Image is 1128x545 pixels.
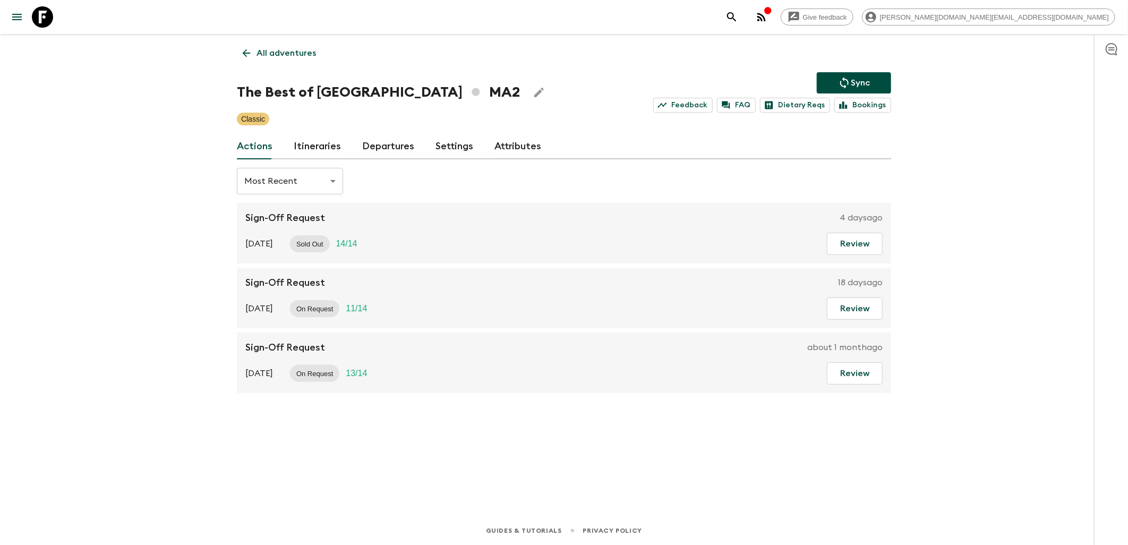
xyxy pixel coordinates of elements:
a: Guides & Tutorials [486,525,562,537]
p: [DATE] [245,302,273,315]
button: Review [827,297,883,320]
div: [PERSON_NAME][DOMAIN_NAME][EMAIL_ADDRESS][DOMAIN_NAME] [862,8,1115,25]
a: Departures [362,134,414,159]
span: [PERSON_NAME][DOMAIN_NAME][EMAIL_ADDRESS][DOMAIN_NAME] [874,13,1115,21]
a: Actions [237,134,272,159]
p: about 1 month ago [807,341,883,354]
a: FAQ [717,98,756,113]
span: Sold Out [290,240,330,248]
p: All adventures [257,47,316,59]
a: Settings [435,134,473,159]
p: 18 days ago [838,276,883,289]
a: Give feedback [781,8,853,25]
p: 4 days ago [840,211,883,224]
button: Review [827,233,883,255]
button: Review [827,362,883,385]
p: Sign-Off Request [245,276,325,289]
p: Classic [241,114,265,124]
span: On Request [290,305,339,313]
button: Edit Adventure Title [528,82,550,103]
a: Privacy Policy [583,525,642,537]
a: Itineraries [294,134,341,159]
button: menu [6,6,28,28]
a: Feedback [653,98,713,113]
a: Dietary Reqs [760,98,830,113]
div: Most Recent [237,166,343,196]
p: 13 / 14 [346,367,367,380]
a: All adventures [237,42,322,64]
p: 14 / 14 [336,237,357,250]
span: On Request [290,370,339,378]
div: Trip Fill [330,235,364,252]
button: search adventures [721,6,742,28]
p: [DATE] [245,237,273,250]
a: Bookings [834,98,891,113]
div: Trip Fill [339,365,373,382]
p: 11 / 14 [346,302,367,315]
span: Give feedback [797,13,853,21]
a: Attributes [494,134,541,159]
div: Trip Fill [339,300,373,317]
h1: The Best of [GEOGRAPHIC_DATA] MA2 [237,82,520,103]
p: Sign-Off Request [245,211,325,224]
button: Sync adventure departures to the booking engine [817,72,891,93]
p: Sign-Off Request [245,341,325,354]
p: Sync [851,76,870,89]
p: [DATE] [245,367,273,380]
